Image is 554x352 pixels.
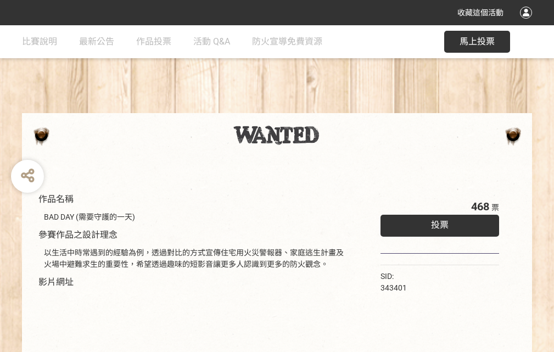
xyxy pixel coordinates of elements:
iframe: Facebook Share [410,271,465,282]
span: 比賽說明 [22,36,57,47]
span: 作品投票 [136,36,171,47]
span: SID: 343401 [380,272,407,292]
a: 作品投票 [136,25,171,58]
span: 票 [491,203,499,212]
button: 馬上投票 [444,31,510,53]
span: 活動 Q&A [193,36,230,47]
span: 收藏這個活動 [457,8,503,17]
span: 馬上投票 [460,36,495,47]
span: 投票 [431,220,449,230]
span: 468 [471,200,489,213]
a: 活動 Q&A [193,25,230,58]
div: BAD DAY (需要守護的一天) [44,211,348,223]
a: 比賽說明 [22,25,57,58]
span: 參賽作品之設計理念 [38,230,117,240]
a: 最新公告 [79,25,114,58]
a: 防火宣導免費資源 [252,25,322,58]
span: 防火宣導免費資源 [252,36,322,47]
span: 最新公告 [79,36,114,47]
span: 影片網址 [38,277,74,287]
span: 作品名稱 [38,194,74,204]
div: 以生活中時常遇到的經驗為例，透過對比的方式宣傳住宅用火災警報器、家庭逃生計畫及火場中避難求生的重要性，希望透過趣味的短影音讓更多人認識到更多的防火觀念。 [44,247,348,270]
